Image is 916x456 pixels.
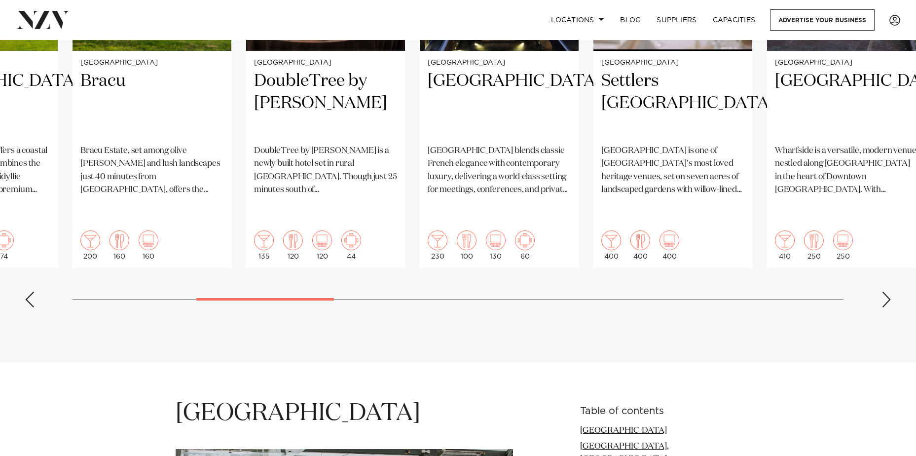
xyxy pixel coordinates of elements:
[428,59,571,67] small: [GEOGRAPHIC_DATA]
[601,230,621,260] div: 400
[775,230,795,260] div: 410
[660,230,679,250] img: theatre.png
[312,230,332,250] img: theatre.png
[630,230,650,260] div: 400
[630,230,650,250] img: dining.png
[139,230,158,250] img: theatre.png
[176,398,513,429] h1: [GEOGRAPHIC_DATA]
[283,230,303,260] div: 120
[80,59,223,67] small: [GEOGRAPHIC_DATA]
[775,230,795,250] img: cocktail.png
[80,145,223,196] p: Bracu Estate, set among olive [PERSON_NAME] and lush landscapes just 40 minutes from [GEOGRAPHIC_...
[283,230,303,250] img: dining.png
[804,230,824,250] img: dining.png
[341,230,361,260] div: 44
[428,230,447,260] div: 230
[833,230,853,250] img: theatre.png
[428,70,571,137] h2: [GEOGRAPHIC_DATA]
[601,59,744,67] small: [GEOGRAPHIC_DATA]
[705,9,764,31] a: Capacities
[486,230,506,250] img: theatre.png
[804,230,824,260] div: 250
[312,230,332,260] div: 120
[601,145,744,196] p: [GEOGRAPHIC_DATA] is one of [GEOGRAPHIC_DATA]'s most loved heritage venues, set on seven acres of...
[601,70,744,137] h2: Settlers [GEOGRAPHIC_DATA]
[457,230,476,250] img: dining.png
[80,230,100,250] img: cocktail.png
[660,230,679,260] div: 400
[428,230,447,250] img: cocktail.png
[110,230,129,250] img: dining.png
[254,59,397,67] small: [GEOGRAPHIC_DATA]
[254,70,397,137] h2: DoubleTree by [PERSON_NAME]
[139,230,158,260] div: 160
[16,11,70,29] img: nzv-logo.png
[457,230,476,260] div: 100
[254,145,397,196] p: DoubleTree by [PERSON_NAME] is a newly built hotel set in rural [GEOGRAPHIC_DATA]. Though just 25...
[428,145,571,196] p: [GEOGRAPHIC_DATA] blends classic French elegance with contemporary luxury, delivering a world-cla...
[254,230,274,250] img: cocktail.png
[110,230,129,260] div: 160
[580,406,741,417] h6: Table of contents
[649,9,704,31] a: SUPPLIERS
[543,9,612,31] a: Locations
[833,230,853,260] div: 250
[515,230,535,260] div: 60
[612,9,649,31] a: BLOG
[80,70,223,137] h2: Bracu
[770,9,875,31] a: Advertise your business
[515,230,535,250] img: meeting.png
[254,230,274,260] div: 135
[601,230,621,250] img: cocktail.png
[486,230,506,260] div: 130
[341,230,361,250] img: meeting.png
[580,426,667,435] a: [GEOGRAPHIC_DATA]
[80,230,100,260] div: 200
